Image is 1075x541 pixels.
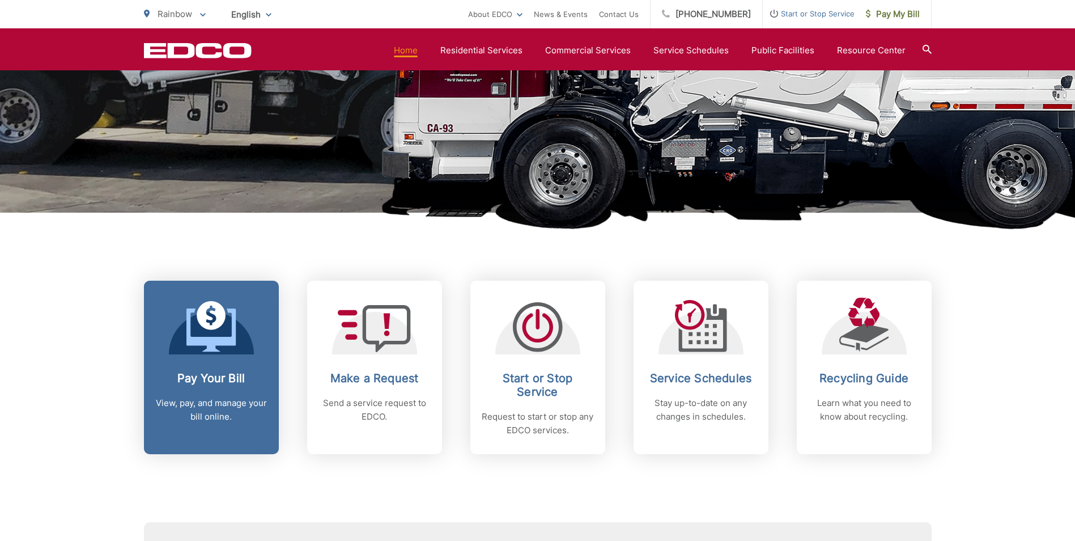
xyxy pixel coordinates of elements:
p: Send a service request to EDCO. [318,396,431,424]
h2: Make a Request [318,371,431,385]
a: Contact Us [599,7,639,21]
h2: Recycling Guide [808,371,920,385]
h2: Pay Your Bill [155,371,267,385]
p: Learn what you need to know about recycling. [808,396,920,424]
a: Recycling Guide Learn what you need to know about recycling. [797,281,932,454]
h2: Start or Stop Service [482,371,594,399]
a: Commercial Services [545,44,631,57]
p: Request to start or stop any EDCO services. [482,410,594,437]
span: English [223,5,280,24]
a: Home [394,44,418,57]
a: Service Schedules Stay up-to-date on any changes in schedules. [634,281,768,454]
a: About EDCO [468,7,522,21]
h2: Service Schedules [645,371,757,385]
a: Pay Your Bill View, pay, and manage your bill online. [144,281,279,454]
a: Resource Center [837,44,906,57]
a: News & Events [534,7,588,21]
span: Rainbow [158,9,192,19]
a: Make a Request Send a service request to EDCO. [307,281,442,454]
span: Pay My Bill [866,7,920,21]
a: Public Facilities [751,44,814,57]
a: EDCD logo. Return to the homepage. [144,43,252,58]
a: Service Schedules [653,44,729,57]
p: Stay up-to-date on any changes in schedules. [645,396,757,424]
a: Residential Services [440,44,522,57]
p: View, pay, and manage your bill online. [155,396,267,424]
